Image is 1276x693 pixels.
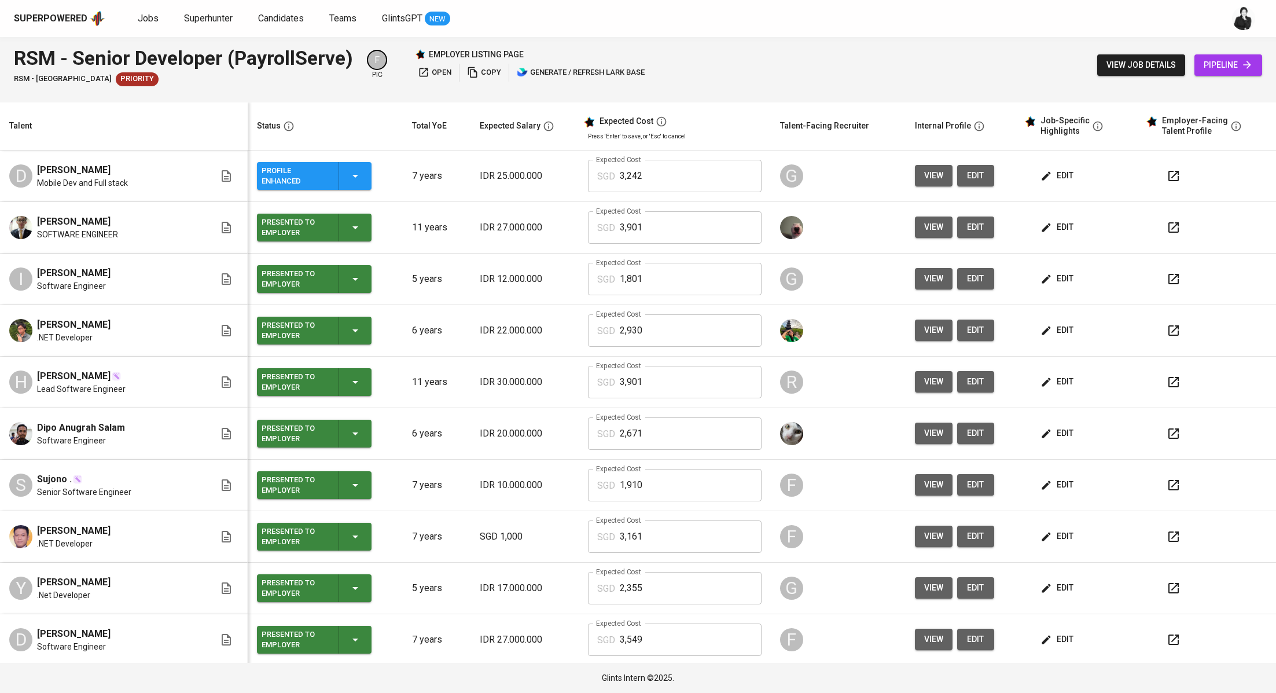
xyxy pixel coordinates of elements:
button: Presented to Employer [257,574,372,602]
button: view [915,165,953,186]
p: Press 'Enter' to save, or 'Esc' to cancel [588,132,761,141]
button: edit [957,268,994,289]
span: Teams [329,13,356,24]
a: edit [957,629,994,650]
span: pipeline [1204,58,1253,72]
button: edit [957,217,994,238]
p: IDR 10.000.000 [480,478,570,492]
button: edit [957,423,994,444]
a: Superpoweredapp logo [14,10,105,27]
p: employer listing page [429,49,524,60]
span: Software Engineer [37,435,106,446]
button: Presented to Employer [257,265,372,293]
button: view [915,474,953,496]
img: magic_wand.svg [112,372,121,381]
span: Dipo Anugrah Salam [37,421,125,435]
div: G [780,164,803,188]
div: Expected Salary [480,119,540,133]
p: 6 years [412,427,461,441]
button: edit [1038,320,1078,341]
p: SGD [597,376,615,390]
span: edit [1043,632,1073,647]
button: view [915,268,953,289]
div: RSM - Senior Developer (PayrollServe) [14,44,353,72]
div: Talent-Facing Recruiter [780,119,869,133]
span: edit [966,478,985,492]
span: edit [966,426,985,441]
span: .Net Developer [37,589,90,601]
p: SGD [597,273,615,287]
span: view [924,375,943,389]
button: open [415,64,454,82]
p: SGD [597,582,615,596]
div: G [780,267,803,291]
span: edit [1043,478,1073,492]
p: IDR 30.000.000 [480,375,570,389]
span: GlintsGPT [382,13,422,24]
div: Presented to Employer [262,369,329,395]
button: edit [957,526,994,547]
img: Johan SURYANTO [9,525,32,548]
div: Total YoE [412,119,447,133]
span: edit [966,581,985,595]
span: view [924,168,943,183]
div: F [367,50,387,70]
button: copy [464,64,504,82]
span: Software Engineer [37,280,106,292]
span: copy [467,66,501,79]
a: Candidates [258,12,306,26]
div: D [9,164,32,188]
button: view job details [1097,54,1185,76]
p: SGD [597,170,615,184]
div: F [780,474,803,497]
button: lark generate / refresh lark base [514,64,648,82]
button: view [915,577,953,599]
p: 6 years [412,324,461,338]
span: [PERSON_NAME] [37,369,111,383]
div: Presented to Employer [262,627,329,652]
button: view [915,217,953,238]
button: view [915,320,953,341]
button: view [915,371,953,393]
p: IDR 27.000.000 [480,633,570,647]
div: F [780,628,803,651]
span: SOFTWARE ENGINEER [37,229,118,240]
span: [PERSON_NAME] [37,627,111,641]
button: Presented to Employer [257,523,372,551]
p: SGD [597,324,615,338]
img: glints_star.svg [1024,116,1036,127]
a: edit [957,577,994,599]
div: Presented to Employer [262,472,329,498]
button: edit [957,165,994,186]
span: edit [966,529,985,544]
span: edit [966,272,985,286]
div: H [9,371,32,394]
span: Superhunter [184,13,233,24]
span: Software Engineer [37,641,106,652]
button: view [915,526,953,547]
span: edit [1043,581,1073,595]
span: edit [1043,168,1073,183]
span: [PERSON_NAME] [37,318,111,332]
span: view [924,272,943,286]
button: edit [1038,165,1078,186]
a: edit [957,320,994,341]
div: Superpowered [14,12,87,25]
span: NEW [425,13,450,25]
div: Presented to Employer [262,215,329,240]
img: Dipo Anugrah Salam [9,422,32,445]
span: Senior Software Engineer [37,486,131,498]
p: 5 years [412,581,461,595]
span: view [924,426,943,441]
span: view [924,632,943,647]
span: edit [966,375,985,389]
div: Status [257,119,281,133]
img: aji.muda@glints.com [780,216,803,239]
span: .NET Developer [37,332,93,343]
img: Budi Yanto [9,216,32,239]
span: generate / refresh lark base [517,66,645,79]
div: F [780,525,803,548]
